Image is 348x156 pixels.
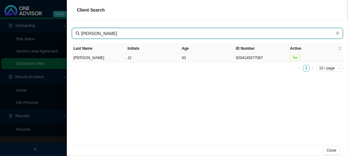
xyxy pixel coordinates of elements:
[336,32,339,35] span: close-circle
[235,53,289,63] td: 8204145077087
[319,65,341,71] span: 10 / page
[126,53,180,63] td: JJ
[310,65,316,72] button: right
[327,147,336,153] span: Close
[336,31,339,36] span: close-circle
[323,146,340,155] button: Close
[303,65,309,71] a: 1
[289,44,343,53] th: Active
[296,65,303,72] li: Previous Page
[317,65,343,72] div: Page Size
[310,65,316,72] li: Next Page
[311,67,314,70] span: right
[76,31,80,36] span: search
[181,44,235,53] th: Age
[235,44,289,53] th: ID Number
[81,30,335,37] input: Last Name
[290,45,337,52] span: Active
[77,8,105,13] span: Client Search
[296,65,303,72] button: left
[290,55,300,61] span: Yes
[182,56,186,60] span: 43
[72,53,126,63] td: [PERSON_NAME]
[298,67,301,70] span: left
[126,44,180,53] th: Initials
[72,44,126,53] th: Last Name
